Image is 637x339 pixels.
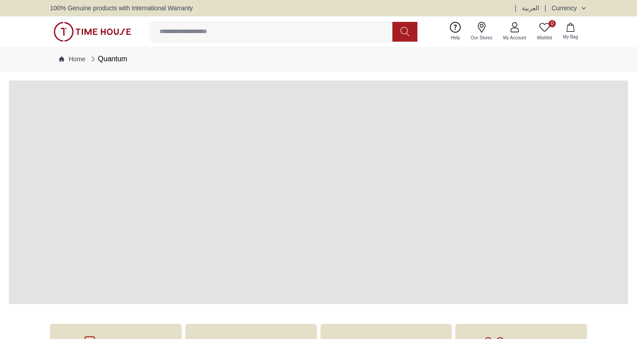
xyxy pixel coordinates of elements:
[532,20,558,43] a: 0Wishlist
[59,55,85,64] a: Home
[445,20,466,43] a: Help
[467,34,496,41] span: Our Stores
[515,4,516,13] span: |
[89,54,127,64] div: Quantum
[545,4,546,13] span: |
[466,20,498,43] a: Our Stores
[533,34,556,41] span: Wishlist
[522,4,539,13] button: العربية
[549,20,556,27] span: 0
[50,4,193,13] span: 100% Genuine products with International Warranty
[559,34,582,40] span: My Bag
[500,34,530,41] span: My Account
[551,4,580,13] div: Currency
[558,21,583,42] button: My Bag
[50,47,587,72] nav: Breadcrumb
[447,34,464,41] span: Help
[54,22,131,42] img: ...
